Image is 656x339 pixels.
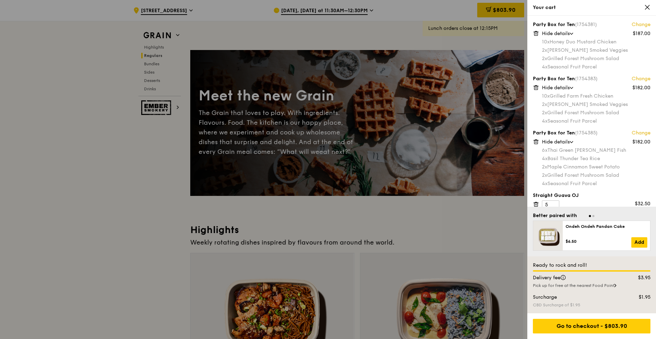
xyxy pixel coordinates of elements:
[632,75,650,82] a: Change
[542,110,547,116] span: 2x
[542,180,650,187] div: Seasonal Fruit Parcel
[533,21,650,28] div: Party Box for Ten
[575,76,598,82] span: (1754383)
[533,130,650,137] div: Party Box for Ten
[542,39,550,45] span: 10x
[542,164,650,171] div: Maple Cinnamon Sweet Potato
[635,200,650,207] div: $32.50
[542,64,650,71] div: Seasonal Fruit Parcel
[575,130,598,136] span: (1754385)
[533,192,650,199] div: Straight Guava OJ
[542,155,650,162] div: Basil Thunder Tea Rice
[542,172,547,178] span: 2x
[533,302,650,308] div: CBD Surcharge of $1.95
[542,93,650,100] div: Grilled Farm Fresh Chicken
[542,101,547,107] span: 2x
[529,294,623,301] div: Surcharge
[575,22,597,27] span: (1754381)
[632,21,650,28] a: Change
[542,47,650,54] div: [PERSON_NAME] Smoked Veggies
[542,156,547,162] span: 4x
[592,215,594,217] span: Go to slide 2
[542,139,570,145] span: Hide details
[632,130,650,137] a: Change
[566,224,647,229] div: Ondeh Ondeh Pandan Cake
[533,212,577,219] div: Better paired with
[533,4,650,11] div: Your cart
[542,118,650,125] div: Seasonal Fruit Parcel
[542,147,547,153] span: 6x
[542,101,650,108] div: [PERSON_NAME] Smoked Veggies
[533,262,650,269] div: Ready to rock and roll!
[633,30,650,37] div: $187.00
[542,55,650,62] div: Grilled Forest Mushroom Salad
[533,319,650,333] div: Go to checkout - $803.90
[542,118,547,124] span: 4x
[542,47,547,53] span: 2x
[542,147,650,154] div: Thai Green [PERSON_NAME] Fish
[542,181,547,187] span: 4x
[589,215,591,217] span: Go to slide 1
[632,139,650,146] div: $182.00
[542,164,547,170] span: 2x
[631,237,647,248] a: Add
[542,85,570,91] span: Hide details
[566,239,631,244] div: $6.50
[542,39,650,46] div: Honey Duo Mustard Chicken
[533,75,650,82] div: Party Box for Ten
[542,56,547,61] span: 2x
[542,31,570,36] span: Hide details
[632,84,650,91] div: $182.00
[623,274,655,281] div: $3.95
[623,294,655,301] div: $1.95
[542,109,650,116] div: Grilled Forest Mushroom Salad
[542,64,547,70] span: 4x
[529,274,623,281] div: Delivery fee
[542,172,650,179] div: Grilled Forest Mushroom Salad
[533,283,650,288] div: Pick up for free at the nearest Food Point
[542,93,550,99] span: 10x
